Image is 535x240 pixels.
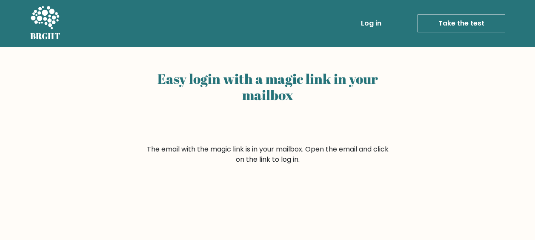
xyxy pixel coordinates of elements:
h2: Easy login with a magic link in your mailbox [145,71,390,103]
a: Take the test [418,14,505,32]
form: The email with the magic link is in your mailbox. Open the email and click on the link to log in. [145,144,390,165]
h5: BRGHT [30,31,61,41]
a: Log in [358,15,385,32]
a: BRGHT [30,3,61,43]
